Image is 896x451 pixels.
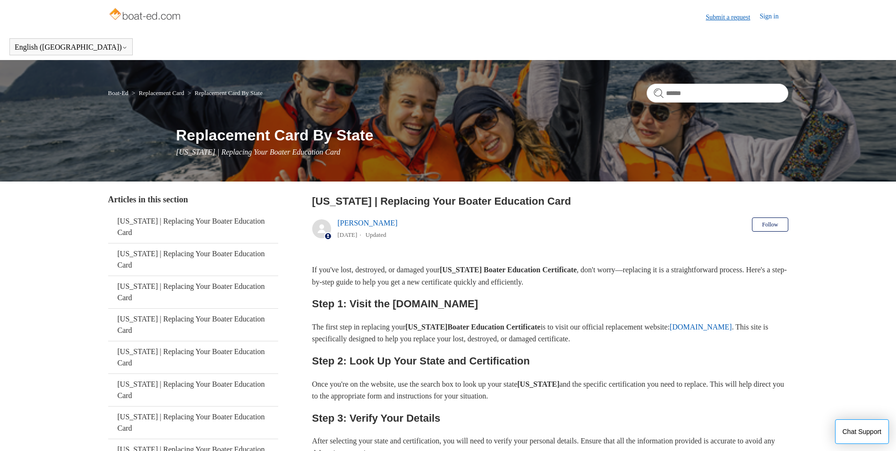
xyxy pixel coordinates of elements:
[447,323,540,331] strong: Boater Education Certificate
[752,217,788,232] button: Follow Article
[108,211,278,243] a: [US_STATE] | Replacing Your Boater Education Card
[108,407,278,439] a: [US_STATE] | Replacing Your Boater Education Card
[108,243,278,276] a: [US_STATE] | Replacing Your Boater Education Card
[312,353,788,369] h2: Step 2: Look Up Your State and Certification
[186,89,263,96] li: Replacement Card By State
[108,309,278,341] a: [US_STATE] | Replacing Your Boater Education Card
[108,6,183,25] img: Boat-Ed Help Center home page
[108,195,188,204] span: Articles in this section
[312,295,788,312] h2: Step 1: Visit the [DOMAIN_NAME]
[15,43,128,52] button: English ([GEOGRAPHIC_DATA])
[108,89,128,96] a: Boat-Ed
[670,323,732,331] a: [DOMAIN_NAME]
[108,89,130,96] li: Boat-Ed
[338,231,358,238] time: 05/22/2024, 10:41
[759,11,788,23] a: Sign in
[108,341,278,373] a: [US_STATE] | Replacing Your Boater Education Card
[835,419,889,444] button: Chat Support
[176,124,788,147] h1: Replacement Card By State
[647,84,788,103] input: Search
[139,89,184,96] a: Replacement Card
[366,231,386,238] li: Updated
[108,276,278,308] a: [US_STATE] | Replacing Your Boater Education Card
[312,264,788,288] p: If you've lost, destroyed, or damaged your , don't worry—replacing it is a straightforward proces...
[108,374,278,406] a: [US_STATE] | Replacing Your Boater Education Card
[312,378,788,402] p: Once you're on the website, use the search box to look up your state and the specific certificati...
[405,323,447,331] strong: [US_STATE]
[338,219,398,227] a: [PERSON_NAME]
[130,89,186,96] li: Replacement Card
[312,410,788,426] h2: Step 3: Verify Your Details
[517,380,559,388] strong: [US_STATE]
[706,12,759,22] a: Submit a request
[440,266,577,274] strong: [US_STATE] Boater Education Certificate
[176,148,341,156] span: [US_STATE] | Replacing Your Boater Education Card
[195,89,263,96] a: Replacement Card By State
[312,321,788,345] p: The first step in replacing your is to visit our official replacement website: . This site is spe...
[312,193,788,209] h2: Maryland | Replacing Your Boater Education Card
